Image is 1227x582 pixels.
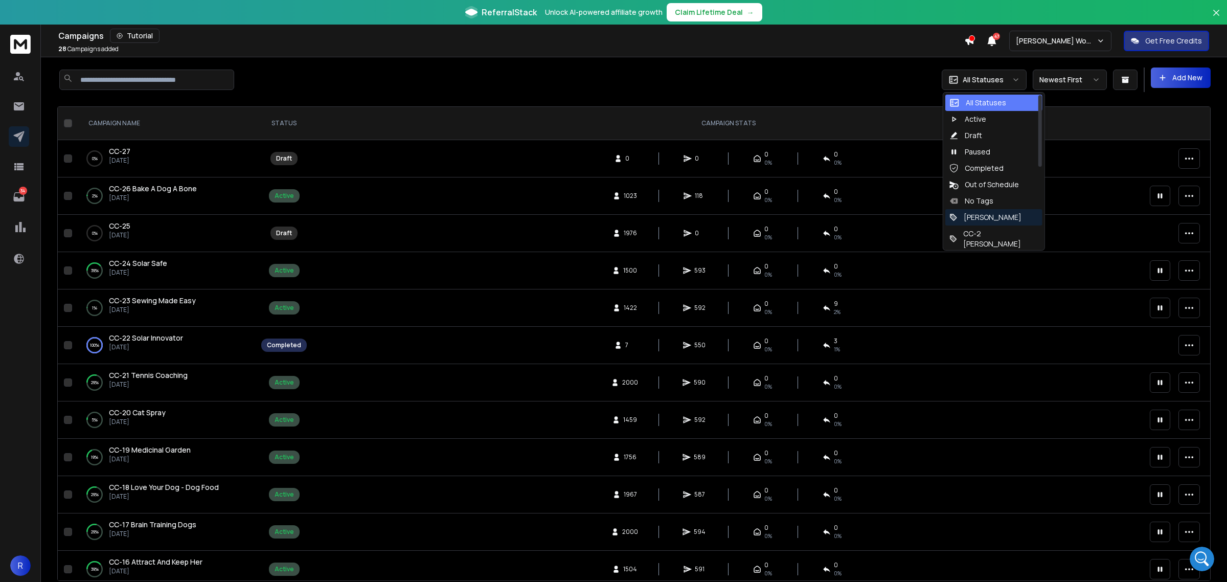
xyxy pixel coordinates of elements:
[109,333,183,343] span: CC-22 Solar Innovator
[834,412,838,420] span: 0
[834,486,838,495] span: 0
[16,335,24,343] button: Upload attachment
[834,308,840,316] span: 2 %
[623,416,637,424] span: 1459
[834,262,838,271] span: 0
[8,174,196,217] div: Robert says…
[764,345,772,353] span: 0%
[179,4,198,23] div: Close
[834,561,838,569] span: 0
[109,258,167,268] a: CC-24 Solar Safe
[624,490,637,499] span: 1967
[76,215,255,252] td: 0%CC-25[DATE]
[275,490,294,499] div: Active
[76,289,255,327] td: 1%CC-23 Sewing Made Easy[DATE]
[624,453,637,461] span: 1756
[76,140,255,177] td: 0%CC-27[DATE]
[764,233,772,241] span: 0%
[76,177,255,215] td: 2%CC-26 Bake A Dog A Bone[DATE]
[834,569,842,577] span: 0 %
[109,482,219,492] span: CC-18 Love Your Dog - Dog Food
[109,146,130,156] a: CC-27
[76,513,255,551] td: 29%CC-17 Brain Training Dogs[DATE]
[58,45,119,53] p: Campaigns added
[9,314,196,331] textarea: Message…
[624,229,637,237] span: 1976
[949,229,1038,249] div: CC-2 [PERSON_NAME]
[834,271,842,279] span: 0 %
[747,7,754,17] span: →
[695,154,705,163] span: 0
[109,184,197,193] span: CC-26 Bake A Dog A Bone
[109,268,167,277] p: [DATE]
[109,296,196,306] a: CC-23 Sewing Made Easy
[8,217,196,273] div: Robert says…
[949,147,990,157] div: Paused
[834,383,842,391] span: 0 %
[949,98,1006,108] div: All Statuses
[109,445,191,455] a: CC-19 Medicinal Garden
[764,561,768,569] span: 0
[109,530,196,538] p: [DATE]
[92,153,98,164] p: 0 %
[10,555,31,576] button: R
[1190,547,1214,571] iframe: Intercom live chat
[58,44,66,53] span: 28
[109,567,202,575] p: [DATE]
[92,303,97,313] p: 1 %
[7,4,26,24] button: go back
[764,449,768,457] span: 0
[275,528,294,536] div: Active
[949,163,1004,173] div: Completed
[109,333,183,343] a: CC-22 Solar Innovator
[92,191,98,201] p: 2 %
[76,401,255,439] td: 5%CC-20 Cat Spray[DATE]
[267,341,301,349] div: Completed
[45,19,188,59] div: [PERSON_NAME], may I suggest that for the timestamp clock you go to 24hr clock and not 12hr. Save...
[109,520,196,529] span: CC-17 Brain Training Dogs
[625,341,635,349] span: 7
[16,80,160,90] div: Hey [PERSON_NAME],
[834,457,842,465] span: 0 %
[109,194,197,202] p: [DATE]
[8,273,196,333] div: Robert says…
[545,7,663,17] p: Unlock AI-powered affiliate growth
[109,380,188,389] p: [DATE]
[624,304,637,312] span: 1422
[622,528,638,536] span: 2000
[91,265,99,276] p: 39 %
[1145,36,1202,46] p: Get Free Credits
[76,252,255,289] td: 39%CC-24 Solar Safe[DATE]
[29,6,46,22] img: Profile image for Raj
[92,415,98,425] p: 5 %
[622,378,638,387] span: 2000
[50,13,99,23] p: Active 12h ago
[91,527,99,537] p: 29 %
[694,266,706,275] span: 593
[764,412,768,420] span: 0
[37,13,196,65] div: [PERSON_NAME], may I suggest that for the timestamp clock you go to 24hr clock and not 12hr. Save...
[276,154,292,163] div: Draft
[109,455,191,463] p: [DATE]
[160,4,179,24] button: Home
[764,159,772,167] span: 0%
[9,187,29,207] a: 34
[76,364,255,401] td: 29%CC-21 Tennis Coaching[DATE]
[313,107,1144,140] th: CAMPAIGN STATS
[8,74,196,174] div: Lakshita says…
[764,486,768,495] span: 0
[91,564,99,574] p: 39 %
[275,416,294,424] div: Active
[109,221,130,231] a: CC-25
[667,3,762,21] button: Claim Lifetime Deal→
[764,188,768,196] span: 0
[694,416,706,424] span: 592
[834,196,842,204] span: 0 %
[694,341,706,349] span: 550
[32,335,40,343] button: Emoji picker
[764,271,772,279] span: 0%
[764,262,768,271] span: 0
